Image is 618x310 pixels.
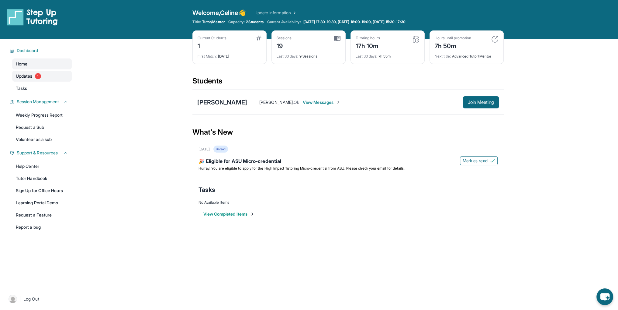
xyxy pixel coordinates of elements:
[460,156,498,165] button: Mark as read
[192,9,246,17] span: Welcome, Celine 👋
[202,19,225,24] span: Tutor/Mentor
[35,73,41,79] span: 1
[277,41,292,50] div: 19
[16,61,27,67] span: Home
[12,71,72,82] a: Updates1
[203,211,255,217] button: View Completed Items
[356,50,419,59] div: 7h 55m
[435,50,499,59] div: Advanced Tutor/Mentor
[14,99,68,105] button: Session Management
[463,96,499,108] button: Join Meeting
[267,19,301,24] span: Current Availability:
[435,54,451,58] span: Next title :
[435,36,471,41] div: Hours until promotion
[197,98,247,107] div: [PERSON_NAME]
[198,50,261,59] div: [DATE]
[19,295,21,303] span: |
[334,36,340,41] img: card
[303,99,341,105] span: View Messages
[199,166,405,171] span: Hurray! You are eligible to apply for the High Impact Tutoring Micro-credential from ASU. Please ...
[277,36,292,41] div: Sessions
[356,54,378,58] span: Last 30 days :
[12,58,72,69] a: Home
[259,100,294,105] span: [PERSON_NAME] :
[9,295,17,303] img: user-img
[12,210,72,220] a: Request a Feature
[12,185,72,196] a: Sign Up for Office Hours
[199,185,215,194] span: Tasks
[596,288,613,305] button: chat-button
[17,99,59,105] span: Session Management
[12,197,72,208] a: Learning Portal Demo
[23,296,39,302] span: Log Out
[14,150,68,156] button: Support & Resources
[336,100,341,105] img: Chevron-Right
[16,73,33,79] span: Updates
[356,36,380,41] div: Tutoring hours
[12,134,72,145] a: Volunteer as a sub
[256,36,261,41] img: card
[6,292,72,306] a: |Log Out
[199,157,498,166] div: 🎉 Eligible for ASU Micro-credential
[356,41,380,50] div: 17h 10m
[303,19,406,24] span: [DATE] 17:30-19:30, [DATE] 18:00-19:00, [DATE] 15:30-17:30
[491,36,499,43] img: card
[213,146,228,153] div: Unread
[12,110,72,121] a: Weekly Progress Report
[254,10,297,16] a: Update Information
[490,158,495,163] img: Mark as read
[277,50,340,59] div: 9 Sessions
[246,19,264,24] span: 2 Students
[198,36,226,41] div: Current Students
[199,200,498,205] div: No Available Items
[198,41,226,50] div: 1
[291,10,297,16] img: Chevron Right
[463,158,488,164] span: Mark as read
[17,48,38,54] span: Dashboard
[294,100,299,105] span: Ok
[192,119,504,146] div: What's New
[12,161,72,172] a: Help Center
[468,100,494,104] span: Join Meeting
[12,83,72,94] a: Tasks
[16,85,27,91] span: Tasks
[7,9,58,26] img: logo
[17,150,58,156] span: Support & Resources
[198,54,217,58] span: First Match :
[302,19,407,24] a: [DATE] 17:30-19:30, [DATE] 18:00-19:00, [DATE] 15:30-17:30
[192,19,201,24] span: Title:
[228,19,245,24] span: Capacity:
[435,41,471,50] div: 7h 50m
[12,173,72,184] a: Tutor Handbook
[12,122,72,133] a: Request a Sub
[12,222,72,233] a: Report a bug
[192,76,504,90] div: Students
[412,36,419,43] img: card
[199,147,210,152] div: [DATE]
[277,54,299,58] span: Last 30 days :
[14,48,68,54] button: Dashboard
